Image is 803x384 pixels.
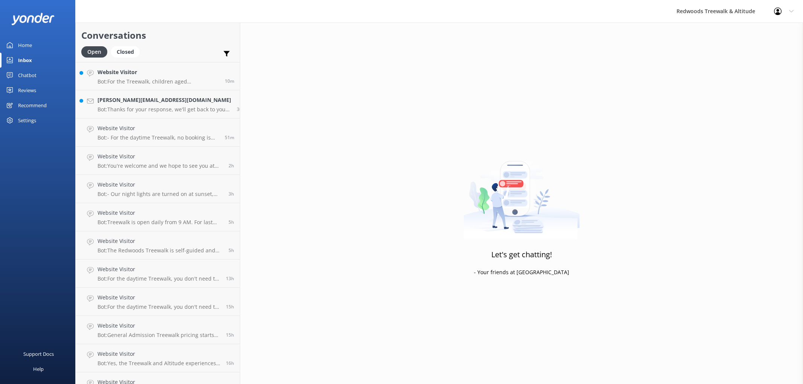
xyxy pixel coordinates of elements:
[76,175,240,203] a: Website VisitorBot:- Our night lights are turned on at sunset, and the night walk starts 20 minut...
[98,360,220,367] p: Bot: Yes, the Treewalk and Altitude experiences are great all-weather activities. The forest is o...
[18,83,36,98] div: Reviews
[76,344,240,372] a: Website VisitorBot:Yes, the Treewalk and Altitude experiences are great all-weather activities. T...
[76,231,240,260] a: Website VisitorBot:The Redwoods Treewalk is self-guided and takes approximately 30-40 minutes to ...
[18,98,47,113] div: Recommend
[98,247,223,254] p: Bot: The Redwoods Treewalk is self-guided and takes approximately 30-40 minutes to complete.
[81,47,111,56] a: Open
[98,68,219,76] h4: Website Visitor
[76,288,240,316] a: Website VisitorBot:For the daytime Treewalk, you don't need to book for exact dates and times as ...
[98,304,220,310] p: Bot: For the daytime Treewalk, you don't need to book for exact dates and times as it is General ...
[111,46,140,58] div: Closed
[98,265,220,273] h4: Website Visitor
[225,134,234,141] span: Sep 23 2025 12:30pm (UTC +12:00) Pacific/Auckland
[463,145,580,239] img: artwork of a man stealing a conversation from at giant smartphone
[98,332,220,338] p: Bot: General Admission Treewalk pricing starts at $42 for adults (16+ years) and $26 for children...
[225,78,234,84] span: Sep 23 2025 01:10pm (UTC +12:00) Pacific/Auckland
[98,219,223,226] p: Bot: Treewalk is open daily from 9 AM. For last ticket sold times, please check our website FAQs ...
[33,361,44,376] div: Help
[98,96,231,104] h4: [PERSON_NAME][EMAIL_ADDRESS][DOMAIN_NAME]
[98,152,223,161] h4: Website Visitor
[98,322,220,330] h4: Website Visitor
[23,346,54,361] div: Support Docs
[226,332,234,338] span: Sep 22 2025 09:39pm (UTC +12:00) Pacific/Auckland
[98,134,219,141] p: Bot: - For the daytime Treewalk, no booking is required as it is General Admission, and tickets a...
[81,28,234,42] h2: Conversations
[226,275,234,282] span: Sep 23 2025 12:14am (UTC +12:00) Pacific/Auckland
[76,316,240,344] a: Website VisitorBot:General Admission Treewalk pricing starts at $42 for adults (16+ years) and $2...
[18,38,32,53] div: Home
[237,106,246,112] span: Sep 23 2025 12:51pm (UTC +12:00) Pacific/Auckland
[76,118,240,147] a: Website VisitorBot:- For the daytime Treewalk, no booking is required as it is General Admission,...
[229,219,234,225] span: Sep 23 2025 07:45am (UTC +12:00) Pacific/Auckland
[98,293,220,302] h4: Website Visitor
[474,268,569,276] p: - Your friends at [GEOGRAPHIC_DATA]
[11,13,55,25] img: yonder-white-logo.png
[98,78,219,85] p: Bot: For the Treewalk, children aged [DEMOGRAPHIC_DATA] years old require paid admission. They mu...
[18,113,36,128] div: Settings
[18,68,37,83] div: Chatbot
[98,237,223,245] h4: Website Visitor
[229,191,234,197] span: Sep 23 2025 10:11am (UTC +12:00) Pacific/Auckland
[98,275,220,282] p: Bot: For the daytime Treewalk, you don't need to book in advance as it is General Admission, and ...
[229,247,234,253] span: Sep 23 2025 07:26am (UTC +12:00) Pacific/Auckland
[76,90,240,118] a: [PERSON_NAME][EMAIL_ADDRESS][DOMAIN_NAME]Bot:Thanks for your response, we'll get back to you as s...
[98,124,219,132] h4: Website Visitor
[81,46,107,58] div: Open
[111,47,143,56] a: Closed
[98,162,223,169] p: Bot: You're welcome and we hope to see you at [GEOGRAPHIC_DATA] & Altitude soon!
[98,181,223,189] h4: Website Visitor
[98,106,231,113] p: Bot: Thanks for your response, we'll get back to you as soon as we can during opening hours.
[76,62,240,90] a: Website VisitorBot:For the Treewalk, children aged [DEMOGRAPHIC_DATA] years old require paid admi...
[226,360,234,366] span: Sep 22 2025 09:08pm (UTC +12:00) Pacific/Auckland
[98,209,223,217] h4: Website Visitor
[98,191,223,197] p: Bot: - Our night lights are turned on at sunset, and the night walk starts 20 minutes thereafter....
[76,203,240,231] a: Website VisitorBot:Treewalk is open daily from 9 AM. For last ticket sold times, please check our...
[491,249,552,261] h3: Let's get chatting!
[18,53,32,68] div: Inbox
[98,350,220,358] h4: Website Visitor
[76,260,240,288] a: Website VisitorBot:For the daytime Treewalk, you don't need to book in advance as it is General A...
[76,147,240,175] a: Website VisitorBot:You're welcome and we hope to see you at [GEOGRAPHIC_DATA] & Altitude soon!2h
[226,304,234,310] span: Sep 22 2025 09:56pm (UTC +12:00) Pacific/Auckland
[229,162,234,169] span: Sep 23 2025 11:12am (UTC +12:00) Pacific/Auckland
